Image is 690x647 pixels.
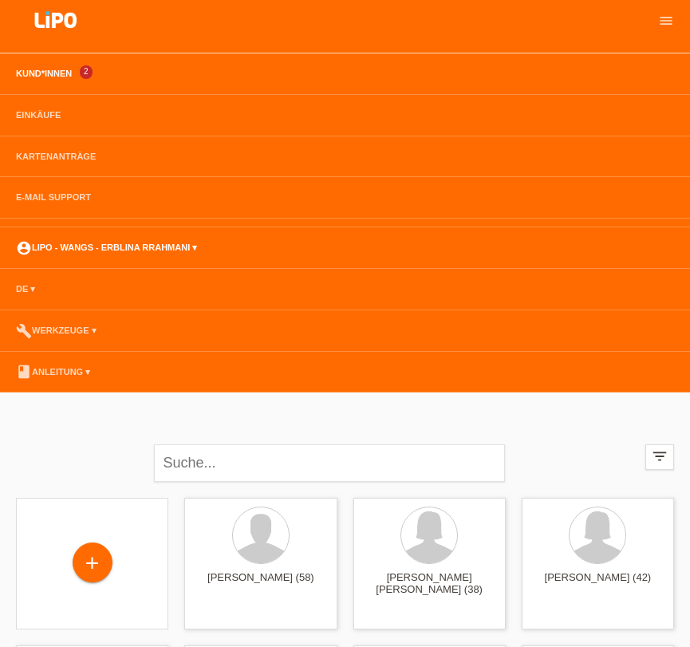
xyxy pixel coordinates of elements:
[8,152,104,161] a: Kartenanträge
[16,240,32,256] i: account_circle
[366,571,493,597] div: [PERSON_NAME] [PERSON_NAME] (38)
[16,364,32,380] i: book
[154,444,505,482] input: Suche...
[8,69,80,78] a: Kund*innen
[73,550,112,577] div: Kund*in hinzufügen
[8,284,43,294] a: DE ▾
[658,13,674,29] i: menu
[197,571,324,597] div: [PERSON_NAME] (58)
[8,243,205,252] a: account_circleLIPO - Wangs - Erblina Rrahmani ▾
[8,367,98,377] a: bookAnleitung ▾
[8,192,99,202] a: E-Mail Support
[80,65,93,79] span: 2
[8,325,104,335] a: buildWerkzeuge ▾
[534,571,661,597] div: [PERSON_NAME] (42)
[8,110,69,120] a: Einkäufe
[651,448,668,465] i: filter_list
[16,323,32,339] i: build
[16,33,96,45] a: LIPO pay
[650,15,682,25] a: menu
